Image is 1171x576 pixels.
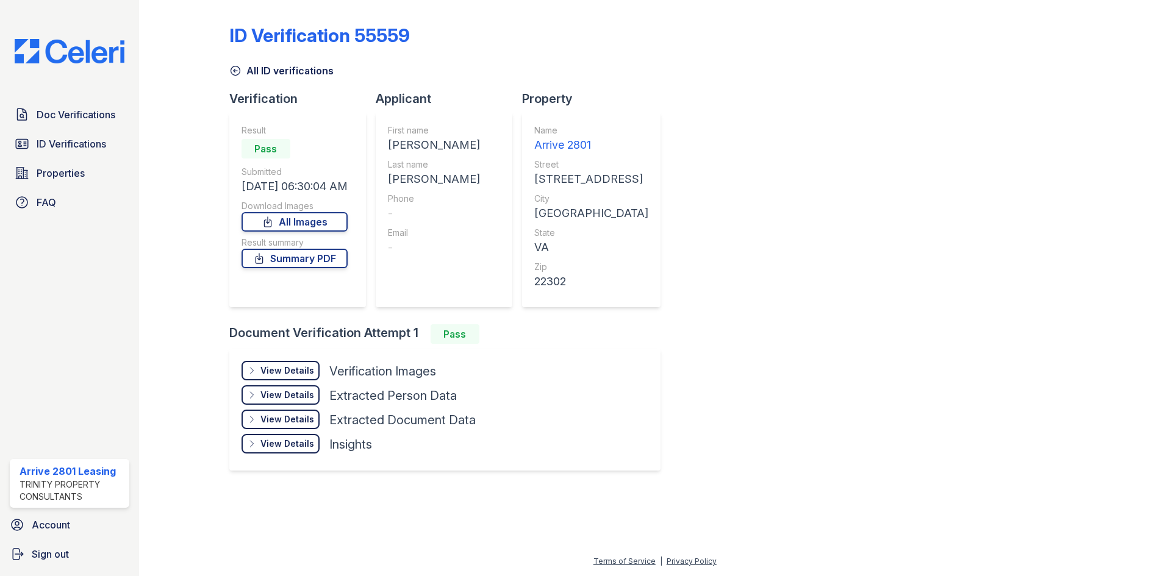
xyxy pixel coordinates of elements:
[5,513,134,537] a: Account
[242,236,348,249] div: Result summary
[534,124,648,137] div: Name
[260,364,314,377] div: View Details
[242,139,290,158] div: Pass
[534,193,648,205] div: City
[229,63,334,78] a: All ID verifications
[242,124,348,137] div: Result
[10,161,129,185] a: Properties
[242,249,348,268] a: Summary PDF
[593,556,656,566] a: Terms of Service
[20,478,124,503] div: Trinity Property Consultants
[534,273,648,290] div: 22302
[388,137,480,154] div: [PERSON_NAME]
[431,324,479,344] div: Pass
[388,124,480,137] div: First name
[534,158,648,171] div: Street
[242,178,348,195] div: [DATE] 06:30:04 AM
[388,239,480,256] div: -
[388,158,480,171] div: Last name
[242,212,348,232] a: All Images
[534,261,648,273] div: Zip
[229,90,376,107] div: Verification
[260,413,314,425] div: View Details
[329,436,372,453] div: Insights
[534,137,648,154] div: Arrive 2801
[10,102,129,127] a: Doc Verifications
[522,90,670,107] div: Property
[260,389,314,401] div: View Details
[388,193,480,205] div: Phone
[388,171,480,188] div: [PERSON_NAME]
[37,107,115,122] span: Doc Verifications
[260,438,314,450] div: View Details
[534,124,648,154] a: Name Arrive 2801
[229,24,410,46] div: ID Verification 55559
[660,556,662,566] div: |
[32,547,69,561] span: Sign out
[329,363,436,380] div: Verification Images
[667,556,717,566] a: Privacy Policy
[534,239,648,256] div: VA
[388,205,480,222] div: -
[534,205,648,222] div: [GEOGRAPHIC_DATA]
[5,39,134,63] img: CE_Logo_Blue-a8612792a0a2168367f1c8372b55b34899dd931a85d93a1a3d3e32e68fde9ad4.png
[10,190,129,215] a: FAQ
[5,542,134,566] a: Sign out
[534,171,648,188] div: [STREET_ADDRESS]
[242,200,348,212] div: Download Images
[20,464,124,478] div: Arrive 2801 Leasing
[329,387,457,404] div: Extracted Person Data
[329,411,476,428] div: Extracted Document Data
[388,227,480,239] div: Email
[37,137,106,151] span: ID Verifications
[229,324,670,344] div: Document Verification Attempt 1
[242,166,348,178] div: Submitted
[37,195,56,210] span: FAQ
[534,227,648,239] div: State
[32,517,70,532] span: Account
[37,166,85,180] span: Properties
[10,132,129,156] a: ID Verifications
[376,90,522,107] div: Applicant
